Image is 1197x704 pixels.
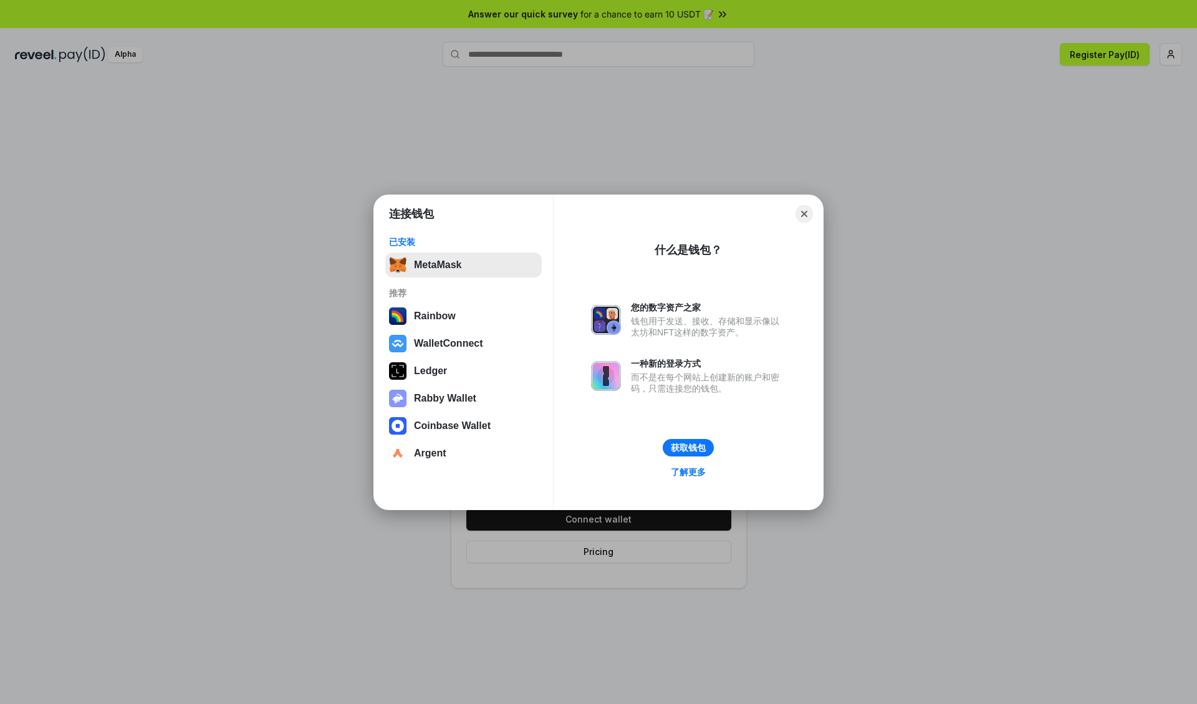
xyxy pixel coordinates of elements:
[389,417,406,435] img: svg+xml,%3Csvg%20width%3D%2228%22%20height%3D%2228%22%20viewBox%3D%220%200%2028%2028%22%20fill%3D...
[631,372,786,394] div: 而不是在每个网站上创建新的账户和密码，只需连接您的钱包。
[631,358,786,369] div: 一种新的登录方式
[385,413,542,438] button: Coinbase Wallet
[663,439,714,456] button: 获取钱包
[414,338,483,349] div: WalletConnect
[389,390,406,407] img: svg+xml,%3Csvg%20xmlns%3D%22http%3A%2F%2Fwww.w3.org%2F2000%2Fsvg%22%20fill%3D%22none%22%20viewBox...
[796,205,813,223] button: Close
[671,466,706,478] div: 了解更多
[671,442,706,453] div: 获取钱包
[385,331,542,356] button: WalletConnect
[389,362,406,380] img: svg+xml,%3Csvg%20xmlns%3D%22http%3A%2F%2Fwww.w3.org%2F2000%2Fsvg%22%20width%3D%2228%22%20height%3...
[631,316,786,338] div: 钱包用于发送、接收、存储和显示像以太坊和NFT这样的数字资产。
[389,335,406,352] img: svg+xml,%3Csvg%20width%3D%2228%22%20height%3D%2228%22%20viewBox%3D%220%200%2028%2028%22%20fill%3D...
[591,361,621,391] img: svg+xml,%3Csvg%20xmlns%3D%22http%3A%2F%2Fwww.w3.org%2F2000%2Fsvg%22%20fill%3D%22none%22%20viewBox...
[414,365,447,377] div: Ledger
[414,420,491,432] div: Coinbase Wallet
[655,243,722,258] div: 什么是钱包？
[414,393,476,404] div: Rabby Wallet
[414,311,456,322] div: Rainbow
[389,287,538,299] div: 推荐
[414,448,446,459] div: Argent
[389,256,406,274] img: svg+xml,%3Csvg%20fill%3D%22none%22%20height%3D%2233%22%20viewBox%3D%220%200%2035%2033%22%20width%...
[389,445,406,462] img: svg+xml,%3Csvg%20width%3D%2228%22%20height%3D%2228%22%20viewBox%3D%220%200%2028%2028%22%20fill%3D...
[414,259,461,271] div: MetaMask
[389,206,434,221] h1: 连接钱包
[385,441,542,466] button: Argent
[591,305,621,335] img: svg+xml,%3Csvg%20xmlns%3D%22http%3A%2F%2Fwww.w3.org%2F2000%2Fsvg%22%20fill%3D%22none%22%20viewBox...
[631,302,786,313] div: 您的数字资产之家
[389,236,538,248] div: 已安装
[385,253,542,277] button: MetaMask
[389,307,406,325] img: svg+xml,%3Csvg%20width%3D%22120%22%20height%3D%22120%22%20viewBox%3D%220%200%20120%20120%22%20fil...
[385,304,542,329] button: Rainbow
[385,359,542,383] button: Ledger
[385,386,542,411] button: Rabby Wallet
[663,464,713,480] a: 了解更多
